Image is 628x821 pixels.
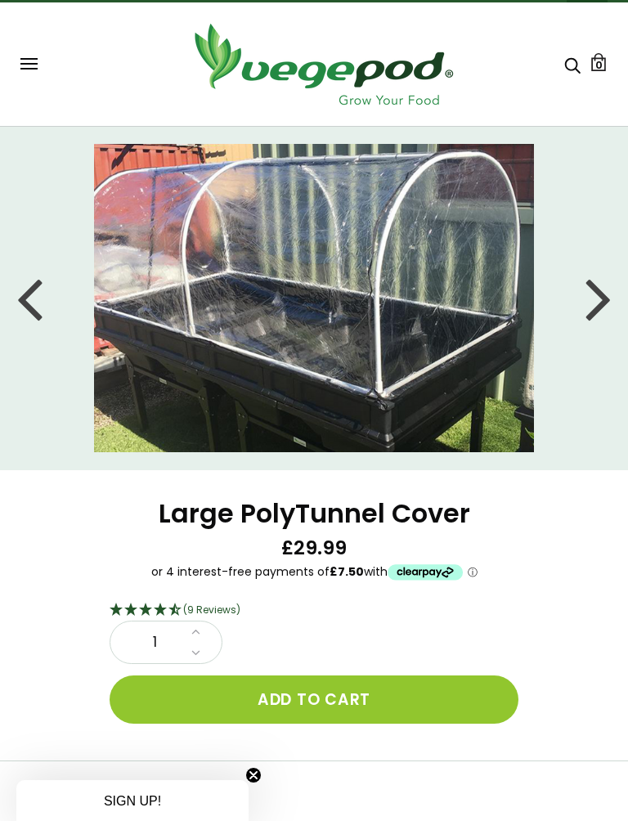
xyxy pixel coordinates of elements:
[110,600,518,621] div: 4.44 Stars - 9 Reviews
[281,536,347,561] span: £29.99
[110,675,518,724] button: Add to cart
[564,56,581,73] a: Search
[180,19,466,110] img: Vegepod
[595,57,603,73] span: 0
[186,621,205,643] a: Increase quantity by 1
[16,780,249,821] div: SIGN UP!Close teaser
[127,632,182,653] span: 1
[186,643,205,664] a: Decrease quantity by 1
[590,53,608,71] a: Cart
[183,603,240,617] span: (9 Reviews)
[245,767,262,783] button: Close teaser
[94,144,534,451] img: Large PolyTunnel Cover
[110,498,518,529] h1: Large PolyTunnel Cover
[104,794,161,808] span: SIGN UP!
